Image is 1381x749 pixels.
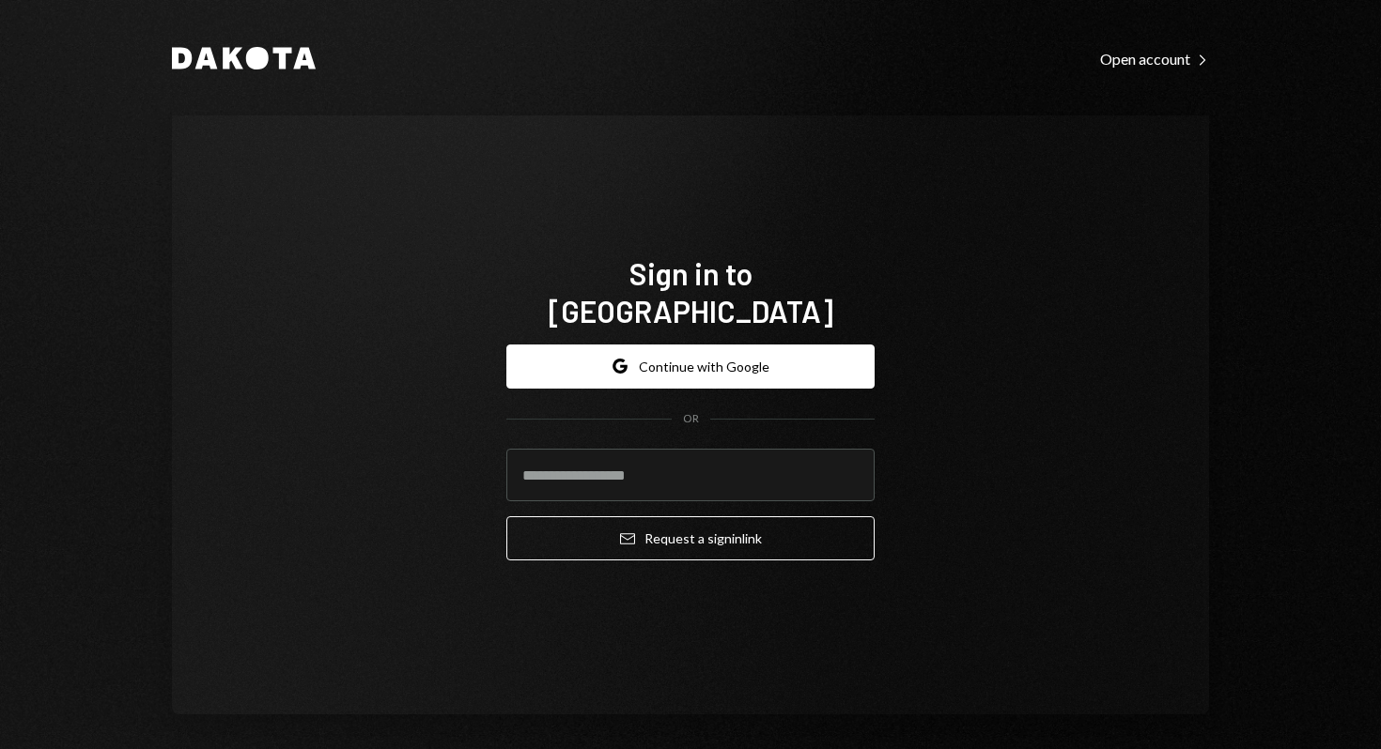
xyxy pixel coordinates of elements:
[506,254,875,329] h1: Sign in to [GEOGRAPHIC_DATA]
[506,516,875,560] button: Request a signinlink
[1100,48,1209,69] a: Open account
[683,411,699,427] div: OR
[506,344,875,389] button: Continue with Google
[1100,50,1209,69] div: Open account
